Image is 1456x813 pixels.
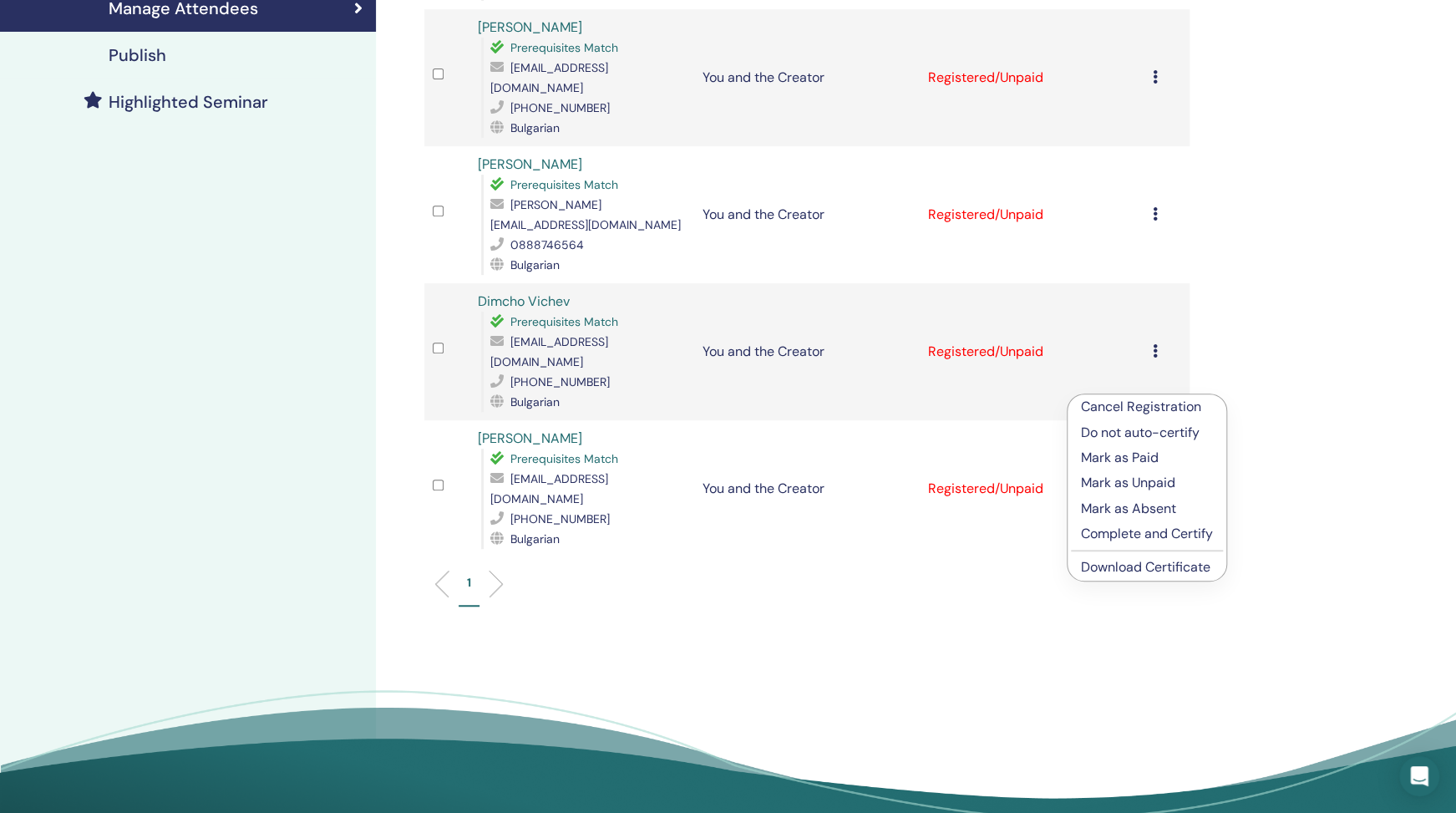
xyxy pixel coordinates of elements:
[510,120,560,135] span: Bulgarian
[1399,756,1439,796] div: Open Intercom Messenger
[510,451,618,466] span: Prerequisites Match
[490,60,608,95] span: [EMAIL_ADDRESS][DOMAIN_NAME]
[1081,558,1210,576] a: Download Certificate
[478,155,582,173] a: [PERSON_NAME]
[1081,524,1213,544] p: Complete and Certify
[490,334,608,369] span: [EMAIL_ADDRESS][DOMAIN_NAME]
[694,9,919,146] td: You and the Creator
[478,429,582,447] a: [PERSON_NAME]
[510,374,610,389] span: [PHONE_NUMBER]
[694,146,919,283] td: You and the Creator
[1081,397,1213,417] p: Cancel Registration
[510,314,618,329] span: Prerequisites Match
[1081,423,1213,443] p: Do not auto-certify
[510,257,560,272] span: Bulgarian
[510,177,618,192] span: Prerequisites Match
[510,531,560,546] span: Bulgarian
[1081,499,1213,519] p: Mark as Absent
[510,394,560,409] span: Bulgarian
[467,574,471,592] p: 1
[478,18,582,36] a: [PERSON_NAME]
[490,197,681,232] span: [PERSON_NAME][EMAIL_ADDRESS][DOMAIN_NAME]
[1081,448,1213,468] p: Mark as Paid
[478,292,570,310] a: Dimcho Vichev
[490,471,608,506] span: [EMAIL_ADDRESS][DOMAIN_NAME]
[109,92,268,112] h4: Highlighted Seminar
[109,45,166,65] h4: Publish
[694,420,919,557] td: You and the Creator
[510,40,618,55] span: Prerequisites Match
[510,100,610,115] span: [PHONE_NUMBER]
[510,237,584,252] span: 0888746564
[694,283,919,420] td: You and the Creator
[510,511,610,526] span: [PHONE_NUMBER]
[1081,473,1213,493] p: Mark as Unpaid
